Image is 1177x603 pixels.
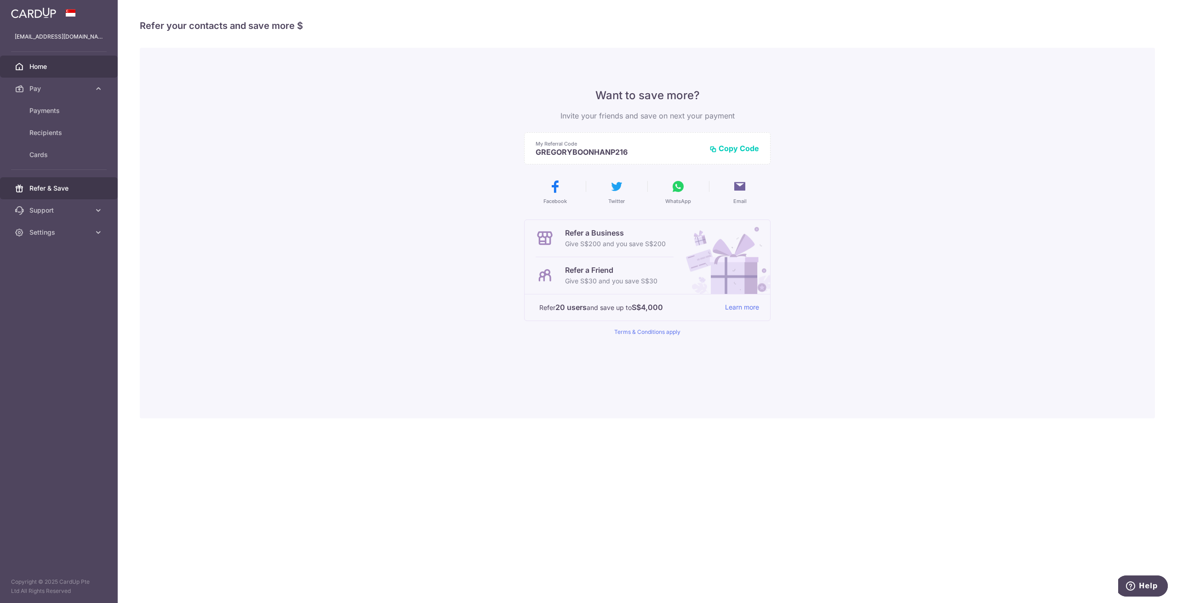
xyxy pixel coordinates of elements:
[733,197,747,205] span: Email
[589,179,644,205] button: Twitter
[565,276,657,287] p: Give S$30 and you save S$30
[539,302,718,313] p: Refer and save up to
[29,62,90,71] span: Home
[725,302,759,313] a: Learn more
[536,140,702,147] p: My Referral Code
[11,7,56,18] img: CardUp
[709,144,759,153] button: Copy Code
[29,150,90,159] span: Cards
[565,227,666,238] p: Refer a Business
[29,84,90,93] span: Pay
[1118,575,1168,598] iframe: Opens a widget where you can find more information
[665,197,691,205] span: WhatsApp
[29,106,90,115] span: Payments
[29,184,90,193] span: Refer & Save
[651,179,705,205] button: WhatsApp
[140,18,1155,33] h4: Refer your contacts and save more $
[632,302,663,313] strong: S$4,000
[29,228,90,237] span: Settings
[29,128,90,137] span: Recipients
[543,197,567,205] span: Facebook
[524,88,771,103] p: Want to save more?
[528,179,582,205] button: Facebook
[608,197,625,205] span: Twitter
[524,110,771,121] p: Invite your friends and save on next your payment
[15,32,103,41] p: [EMAIL_ADDRESS][DOMAIN_NAME]
[29,206,90,215] span: Support
[21,6,40,15] span: Help
[565,238,666,249] p: Give S$200 and you save S$200
[536,147,702,157] p: GREGORYBOONHANP216
[713,179,767,205] button: Email
[677,220,770,294] img: Refer
[565,265,657,276] p: Refer a Friend
[614,328,680,335] a: Terms & Conditions apply
[555,302,587,313] strong: 20 users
